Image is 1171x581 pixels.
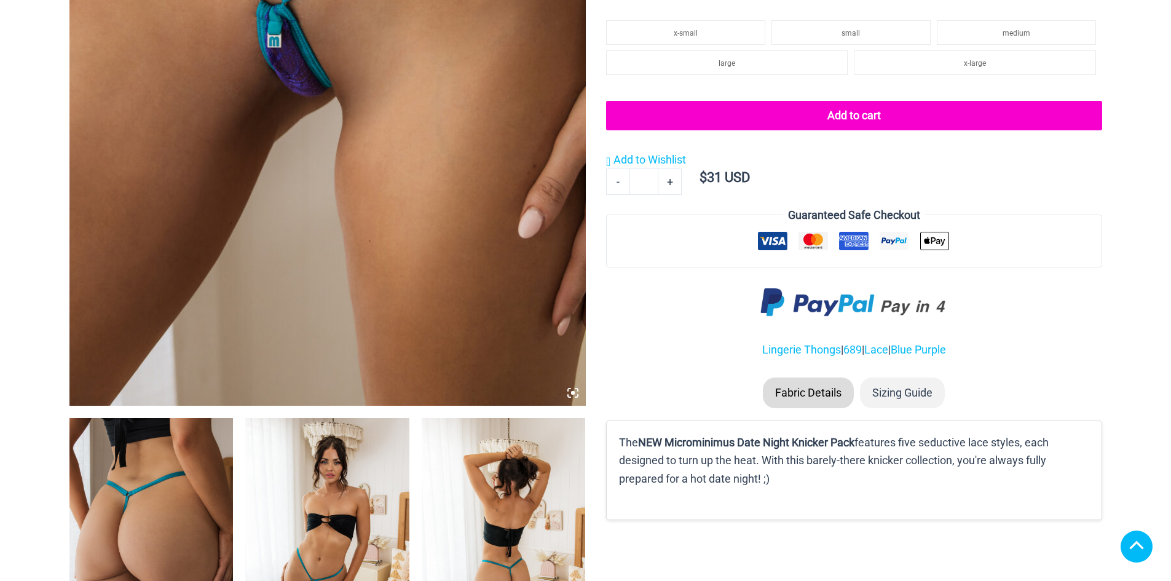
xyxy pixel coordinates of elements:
a: 689 [843,343,862,356]
span: medium [1003,29,1030,38]
a: Lingerie Thongs [762,343,841,356]
b: NEW Microminimus Date Night Knicker Pack [638,436,854,449]
li: x-large [854,50,1095,75]
p: | | | [606,341,1102,359]
a: + [658,168,682,194]
span: $ [700,170,707,185]
p: The features five seductive lace styles, each designed to turn up the heat. With this barely-ther... [619,433,1089,488]
li: large [606,50,848,75]
span: x-small [674,29,698,38]
a: Purple [915,343,946,356]
li: Sizing Guide [860,377,945,408]
input: Product quantity [629,168,658,194]
a: Lace [864,343,888,356]
legend: Guaranteed Safe Checkout [783,206,925,224]
li: small [771,20,931,45]
a: Blue [891,343,912,356]
a: - [606,168,629,194]
li: x-small [606,20,765,45]
span: small [842,29,860,38]
span: Add to Wishlist [613,153,686,166]
li: medium [937,20,1096,45]
button: Add to cart [606,101,1102,130]
bdi: 31 USD [700,170,750,185]
li: Fabric Details [763,377,854,408]
span: large [719,59,735,68]
a: Add to Wishlist [606,151,686,169]
span: x-large [964,59,986,68]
